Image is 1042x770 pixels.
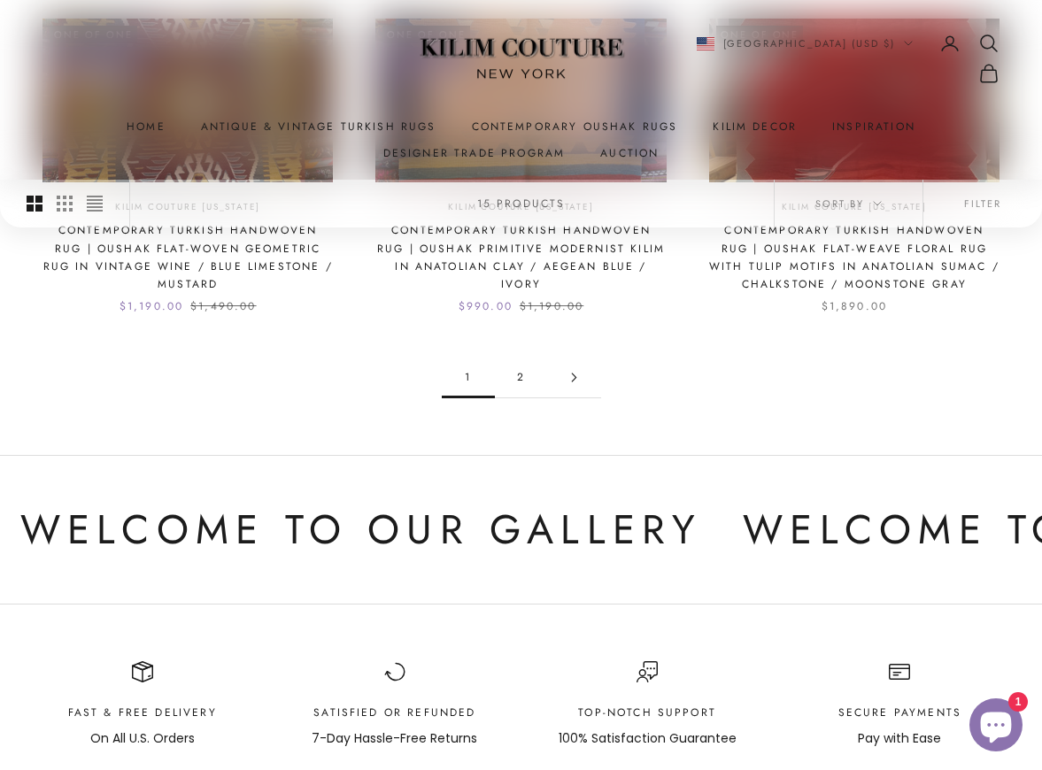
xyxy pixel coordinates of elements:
div: Item 4 of 4 [800,661,1000,749]
img: United States [697,37,714,50]
button: Filter [923,180,1042,227]
p: Top-Notch support [559,704,737,721]
sale-price: $1,190.00 [120,297,183,315]
a: Contemporary Turkish Handwoven Rug | Oushak Flat-Woven Geometric Rug in Vintage Wine / Blue Limes... [42,221,333,294]
p: 100% Satisfaction Guarantee [559,728,737,749]
div: Item 3 of 4 [548,661,747,749]
img: Logo of Kilim Couture New York [411,17,632,101]
nav: Pagination navigation [442,358,601,398]
span: [GEOGRAPHIC_DATA] (USD $) [723,35,896,51]
compare-at-price: $1,490.00 [190,297,256,315]
button: Sort by [775,180,922,227]
summary: Kilim Decor [713,118,797,135]
span: Sort by [815,196,882,212]
p: 7-Day Hassle-Free Returns [312,728,477,749]
button: Switch to larger product images [27,180,42,227]
a: Go to page 2 [495,358,548,397]
a: Contemporary Turkish Handwoven Rug | Oushak Primitive Modernist Kilim in Anatolian Clay / Aegean ... [375,221,666,294]
p: Fast & Free Delivery [68,704,217,721]
compare-at-price: $1,190.00 [520,297,583,315]
button: Switch to compact product images [87,180,103,227]
button: Switch to smaller product images [57,180,73,227]
p: 15 products [477,195,566,212]
a: Contemporary Oushak Rugs [472,118,678,135]
div: Item 2 of 4 [295,661,494,749]
a: Contemporary Turkish Handwoven Rug | Oushak Flat-Weave Floral Rug with Tulip Motifs in Anatolian ... [709,221,1000,294]
a: Antique & Vintage Turkish Rugs [201,118,436,135]
p: Welcome to Our Gallery [20,497,703,563]
p: Satisfied or Refunded [312,704,477,721]
nav: Secondary navigation [668,33,1000,84]
p: On All U.S. Orders [68,728,217,749]
nav: Primary navigation [42,118,1000,163]
p: Pay with Ease [838,728,961,749]
a: Inspiration [832,118,915,135]
p: Secure Payments [838,704,961,721]
span: 1 [442,358,495,397]
button: Change country or currency [697,35,914,51]
sale-price: $1,890.00 [822,297,887,315]
a: Home [127,118,166,135]
inbox-online-store-chat: Shopify online store chat [964,698,1028,756]
sale-price: $990.00 [459,297,513,315]
a: Auction [600,144,659,162]
a: Go to page 2 [548,358,601,397]
a: Designer Trade Program [383,144,566,162]
div: Item 1 of 4 [42,661,242,749]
